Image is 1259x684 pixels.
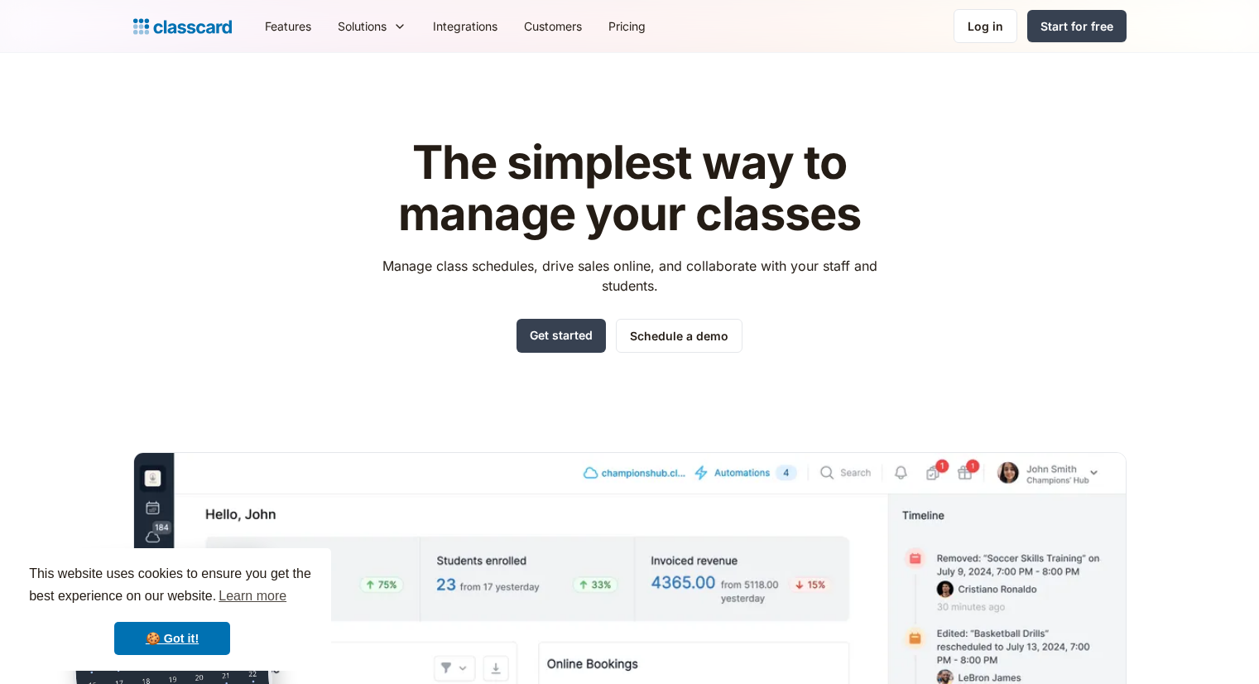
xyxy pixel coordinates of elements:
a: Get started [517,319,606,353]
h1: The simplest way to manage your classes [367,137,892,239]
a: Pricing [595,7,659,45]
div: Log in [968,17,1003,35]
a: dismiss cookie message [114,622,230,655]
a: Schedule a demo [616,319,742,353]
a: Customers [511,7,595,45]
a: Features [252,7,324,45]
div: Start for free [1040,17,1113,35]
a: learn more about cookies [216,584,289,609]
a: Start for free [1027,10,1127,42]
a: Integrations [420,7,511,45]
div: cookieconsent [13,548,331,671]
span: This website uses cookies to ensure you get the best experience on our website. [29,564,315,609]
div: Solutions [324,7,420,45]
a: home [133,15,232,38]
p: Manage class schedules, drive sales online, and collaborate with your staff and students. [367,256,892,296]
div: Solutions [338,17,387,35]
a: Log in [954,9,1017,43]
